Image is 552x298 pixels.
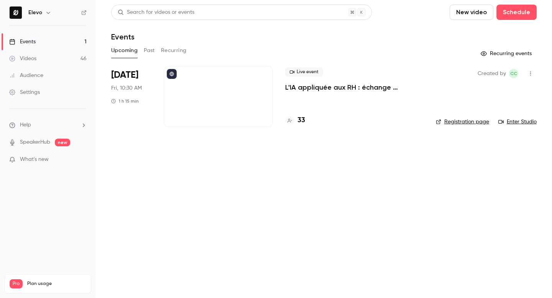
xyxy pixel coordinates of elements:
[20,138,50,146] a: SpeakerHub
[510,69,517,78] span: CC
[10,7,22,19] img: Elevo
[478,69,506,78] span: Created by
[285,67,323,77] span: Live event
[111,84,142,92] span: Fri, 10:30 AM
[27,281,86,287] span: Plan usage
[496,5,537,20] button: Schedule
[111,32,135,41] h1: Events
[498,118,537,126] a: Enter Studio
[9,72,43,79] div: Audience
[20,121,31,129] span: Help
[144,44,155,57] button: Past
[450,5,493,20] button: New video
[9,88,40,96] div: Settings
[77,156,87,163] iframe: Noticeable Trigger
[55,139,70,146] span: new
[111,66,151,127] div: Oct 17 Fri, 10:30 AM (Europe/Paris)
[9,121,87,129] li: help-dropdown-opener
[9,38,36,46] div: Events
[297,115,305,126] h4: 33
[10,279,23,288] span: Pro
[118,8,194,16] div: Search for videos or events
[161,44,187,57] button: Recurring
[285,115,305,126] a: 33
[9,55,36,62] div: Videos
[285,83,424,92] a: L'IA appliquée aux RH : échange stratégique et démos live.
[477,47,537,60] button: Recurring events
[20,156,49,164] span: What's new
[509,69,518,78] span: Clara Courtillier
[436,118,489,126] a: Registration page
[111,98,139,104] div: 1 h 15 min
[111,69,138,81] span: [DATE]
[111,44,138,57] button: Upcoming
[28,9,42,16] h6: Elevo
